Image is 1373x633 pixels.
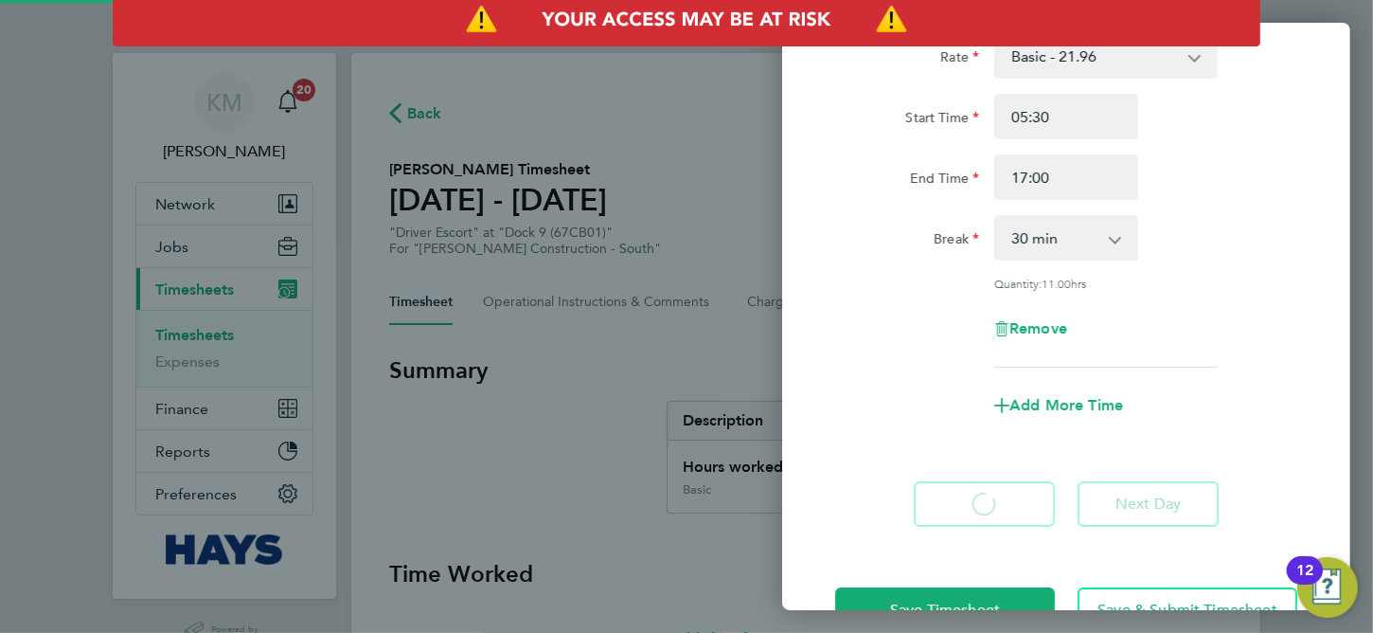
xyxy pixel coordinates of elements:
label: Start Time [905,109,979,132]
label: End Time [910,170,979,192]
span: Save Timesheet [890,601,1000,620]
span: Add More Time [1009,396,1123,414]
button: Open Resource Center, 12 new notifications [1297,557,1358,618]
span: 11.00 [1042,276,1071,291]
button: Remove [994,321,1067,336]
button: Save & Submit Timesheet [1078,588,1297,633]
button: Save Timesheet [835,588,1055,633]
div: 12 [1296,570,1313,595]
span: Save & Submit Timesheet [1097,601,1277,620]
span: Remove [1009,319,1067,337]
input: E.g. 08:00 [994,94,1138,139]
label: Rate [940,48,979,71]
div: Quantity: hrs [994,276,1218,291]
input: E.g. 18:00 [994,154,1138,200]
label: Break [934,230,979,253]
button: Add More Time [994,398,1123,413]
